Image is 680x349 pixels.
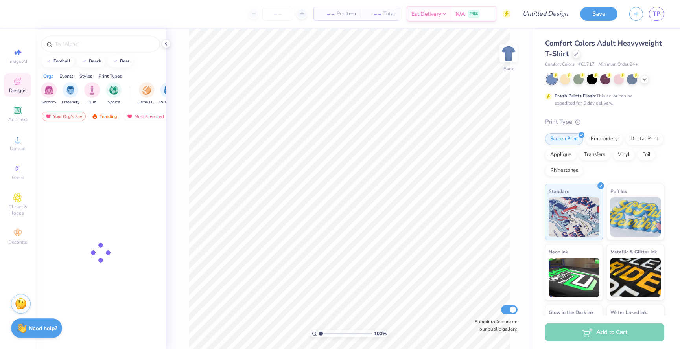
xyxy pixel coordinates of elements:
div: beach [89,59,101,63]
span: N/A [455,10,465,18]
input: – – [262,7,293,21]
img: trending.gif [92,114,98,119]
div: football [53,59,70,63]
span: Game Day [138,99,156,105]
img: Sports Image [109,86,118,95]
span: # C1717 [578,61,595,68]
img: Sorority Image [44,86,53,95]
button: beach [77,55,105,67]
img: Back [501,46,516,61]
span: Upload [10,145,26,152]
span: Sorority [42,99,56,105]
img: Neon Ink [549,258,599,297]
span: – – [319,10,334,18]
div: filter for Sorority [41,82,57,105]
img: Standard [549,197,599,237]
span: Fraternity [62,99,79,105]
span: Clipart & logos [4,204,31,216]
label: Submit to feature on our public gallery. [470,318,518,332]
img: most_fav.gif [45,114,52,119]
img: Club Image [88,86,96,95]
div: Most Favorited [123,112,168,121]
div: Embroidery [586,133,623,145]
span: – – [365,10,381,18]
div: This color can be expedited for 5 day delivery. [555,92,651,107]
div: Vinyl [613,149,635,161]
div: Trending [88,112,121,121]
div: Orgs [43,73,53,80]
div: Screen Print [545,133,583,145]
span: 100 % [374,330,387,337]
button: filter button [106,82,122,105]
span: Puff Ink [610,187,627,195]
div: bear [120,59,129,63]
span: Metallic & Glitter Ink [610,248,657,256]
button: football [41,55,74,67]
img: trend_line.gif [46,59,52,64]
div: Transfers [579,149,610,161]
img: trend_line.gif [81,59,87,64]
span: Add Text [8,116,27,123]
div: Print Type [545,118,664,127]
span: Est. Delivery [411,10,441,18]
img: Metallic & Glitter Ink [610,258,661,297]
button: Save [580,7,617,21]
button: bear [108,55,133,67]
input: Try "Alpha" [54,40,155,48]
div: Styles [79,73,92,80]
span: Water based Ink [610,308,647,316]
div: Your Org's Fav [42,112,86,121]
div: filter for Game Day [138,82,156,105]
img: Puff Ink [610,197,661,237]
div: filter for Club [84,82,100,105]
div: filter for Rush & Bid [159,82,177,105]
a: TP [649,7,664,21]
button: filter button [84,82,100,105]
div: Applique [545,149,577,161]
span: TP [653,9,660,18]
div: Print Types [98,73,122,80]
span: Neon Ink [549,248,568,256]
span: Total [383,10,395,18]
span: Image AI [9,58,27,64]
img: Fraternity Image [66,86,75,95]
span: Sports [108,99,120,105]
div: Foil [637,149,656,161]
div: filter for Fraternity [62,82,79,105]
span: Club [88,99,96,105]
img: Game Day Image [142,86,151,95]
button: filter button [159,82,177,105]
div: Events [59,73,74,80]
span: Minimum Order: 24 + [599,61,638,68]
div: Back [503,65,514,72]
span: Comfort Colors Adult Heavyweight T-Shirt [545,39,662,59]
div: Rhinestones [545,165,583,176]
strong: Need help? [29,325,57,332]
span: Per Item [337,10,356,18]
div: Digital Print [625,133,663,145]
img: trend_line.gif [112,59,118,64]
img: most_fav.gif [127,114,133,119]
input: Untitled Design [516,6,574,22]
span: Rush & Bid [159,99,177,105]
span: Glow in the Dark Ink [549,308,593,316]
span: Standard [549,187,569,195]
span: FREE [470,11,478,17]
img: Rush & Bid Image [164,86,173,95]
button: filter button [138,82,156,105]
span: Decorate [8,239,27,245]
span: Designs [9,87,26,94]
button: filter button [41,82,57,105]
span: Comfort Colors [545,61,574,68]
div: filter for Sports [106,82,122,105]
span: Greek [12,174,24,181]
button: filter button [62,82,79,105]
strong: Fresh Prints Flash: [555,93,596,99]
